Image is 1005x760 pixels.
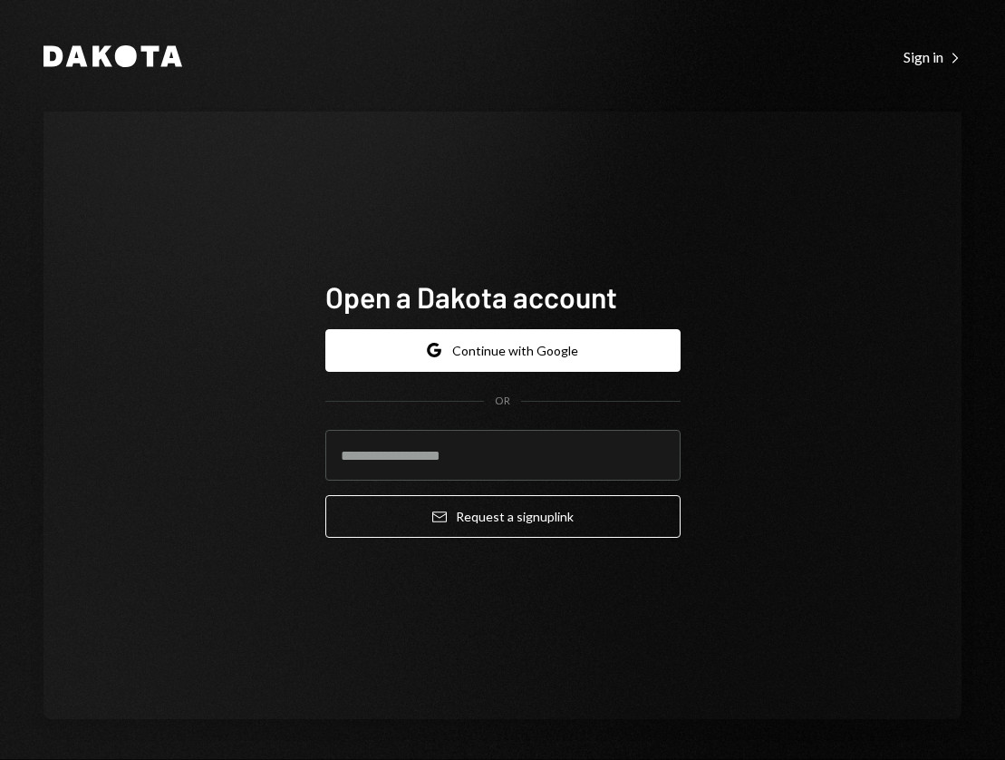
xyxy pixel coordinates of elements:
div: OR [495,394,510,409]
div: Sign in [904,48,962,66]
button: Request a signuplink [325,495,681,538]
h1: Open a Dakota account [325,278,681,315]
a: Sign in [904,46,962,66]
button: Continue with Google [325,329,681,372]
